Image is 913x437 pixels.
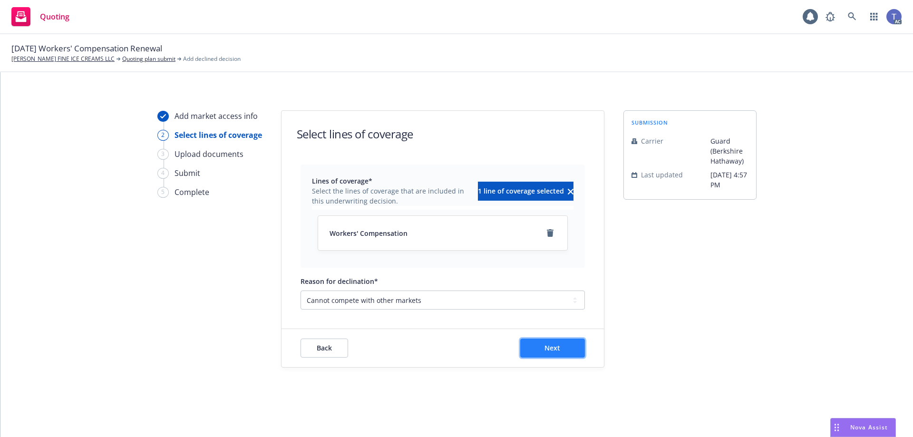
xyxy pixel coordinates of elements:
[831,418,843,437] div: Drag to move
[175,110,258,122] div: Add market access info
[183,55,241,63] span: Add declined decision
[11,42,162,55] span: [DATE] Workers' Compensation Renewal
[175,167,200,179] div: Submit
[886,9,902,24] img: photo
[710,170,748,190] span: [DATE] 4:57 PM
[157,130,169,141] div: 2
[631,118,668,126] span: submission
[175,186,209,198] div: Complete
[843,7,862,26] a: Search
[478,182,573,201] button: 1 line of coverage selectedclear selection
[301,277,378,286] span: Reason for declination*
[830,418,896,437] button: Nova Assist
[157,149,169,160] div: 3
[568,189,573,194] svg: clear selection
[544,227,556,239] a: remove
[850,423,888,431] span: Nova Assist
[8,3,73,30] a: Quoting
[11,55,115,63] a: [PERSON_NAME] FINE ICE CREAMS LLC
[157,168,169,179] div: 4
[157,187,169,198] div: 5
[40,13,69,20] span: Quoting
[312,186,472,206] span: Select the lines of coverage that are included in this underwriting decision.
[641,136,663,146] span: Carrier
[710,136,748,166] span: Guard (Berkshire Hathaway)
[175,148,243,160] div: Upload documents
[122,55,175,63] a: Quoting plan submit
[641,170,683,180] span: Last updated
[330,228,408,238] span: Workers' Compensation
[821,7,840,26] a: Report a Bug
[544,343,560,352] span: Next
[301,339,348,358] button: Back
[520,339,585,358] button: Next
[312,176,472,186] span: Lines of coverage*
[175,129,262,141] div: Select lines of coverage
[317,343,332,352] span: Back
[297,126,413,142] h1: Select lines of coverage
[478,186,564,195] span: 1 line of coverage selected
[864,7,884,26] a: Switch app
